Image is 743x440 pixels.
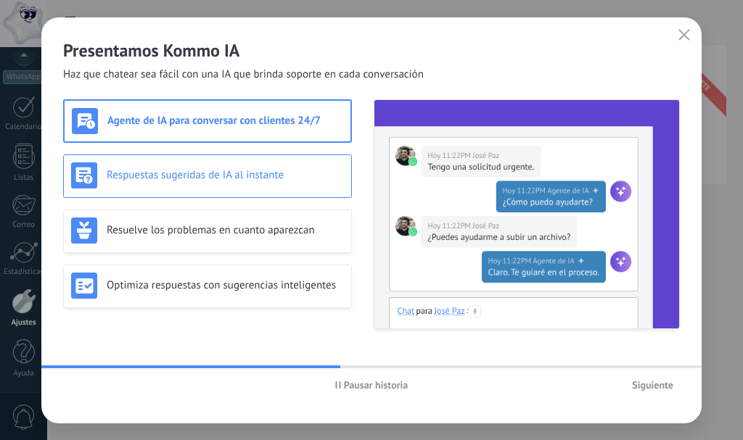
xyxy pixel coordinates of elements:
[107,114,343,128] h3: Agente de IA para conversar con clientes 24/7
[344,380,409,390] span: Pausar historia
[107,278,344,292] h3: Optimiza respuestas con sugerencias inteligentes
[329,374,415,396] button: Pausar historia
[107,168,344,182] h3: Respuestas sugeridas de IA al instante
[632,380,673,390] span: Siguiente
[107,223,344,237] h3: Resuelve los problemas en cuanto aparezcan
[625,374,680,396] button: Siguiente
[63,67,424,82] span: Haz que chatear sea fácil con una IA que brinda soporte en cada conversación
[63,39,680,62] h2: Presentamos Kommo IA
